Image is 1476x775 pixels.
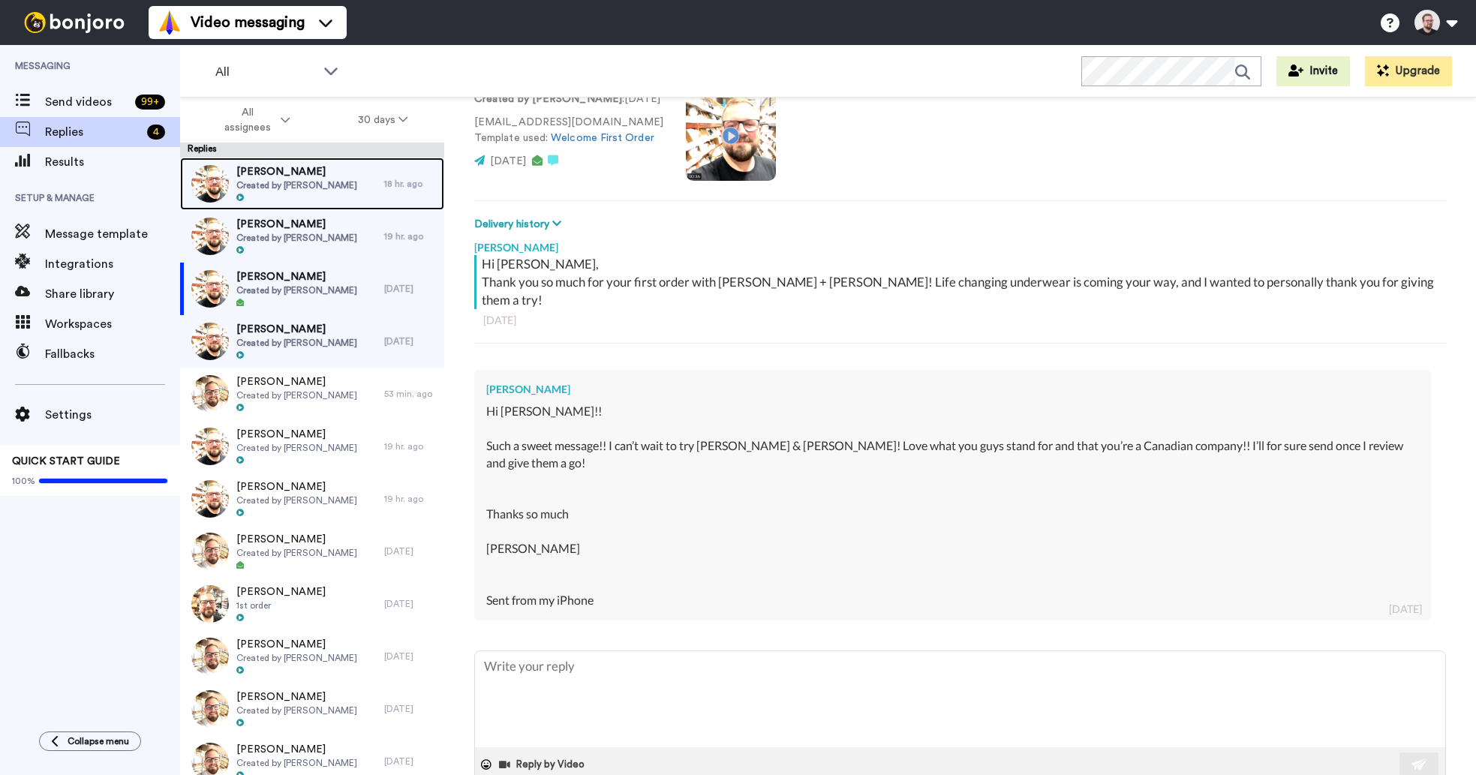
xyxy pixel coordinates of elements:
span: [PERSON_NAME] [236,269,357,284]
div: [DATE] [384,598,437,610]
span: Created by [PERSON_NAME] [236,757,357,769]
a: [PERSON_NAME]Created by [PERSON_NAME][DATE] [180,315,444,368]
img: 0ebeb185-aceb-4ea7-b17b-5d5448b0a189-thumb.jpg [191,480,229,518]
div: Hi [PERSON_NAME]!! Such a sweet message!! I can’t wait to try [PERSON_NAME] & [PERSON_NAME]! Love... [486,403,1419,608]
a: [PERSON_NAME]Created by [PERSON_NAME]19 hr. ago [180,420,444,473]
a: [PERSON_NAME]Created by [PERSON_NAME]18 hr. ago [180,158,444,210]
span: Created by [PERSON_NAME] [236,179,357,191]
img: efa524da-70a9-41f2-aa42-4cb2d5cfdec7-thumb.jpg [191,585,229,623]
button: All assignees [183,99,324,141]
div: [DATE] [384,650,437,662]
div: [DATE] [384,335,437,347]
a: [PERSON_NAME]Created by [PERSON_NAME][DATE] [180,683,444,735]
strong: Created by [PERSON_NAME] [474,94,622,104]
span: [PERSON_NAME] [236,532,357,547]
div: 53 min. ago [384,388,437,400]
span: Send videos [45,93,129,111]
div: [DATE] [384,283,437,295]
div: 19 hr. ago [384,440,437,452]
span: Created by [PERSON_NAME] [236,389,357,401]
span: [PERSON_NAME] [236,427,357,442]
a: [PERSON_NAME]Created by [PERSON_NAME]19 hr. ago [180,473,444,525]
button: 30 days [324,107,442,134]
span: Collapse menu [68,735,129,747]
span: [PERSON_NAME] [236,374,357,389]
button: Upgrade [1365,56,1452,86]
button: Collapse menu [39,731,141,751]
div: 4 [147,125,165,140]
span: Created by [PERSON_NAME] [236,442,357,454]
a: [PERSON_NAME]Created by [PERSON_NAME][DATE] [180,630,444,683]
span: [PERSON_NAME] [236,742,357,757]
span: [DATE] [490,156,526,167]
div: 19 hr. ago [384,230,437,242]
p: : [DATE] [474,92,663,107]
span: Share library [45,285,180,303]
span: Message template [45,225,180,243]
span: Created by [PERSON_NAME] [236,232,357,244]
span: [PERSON_NAME] [236,217,357,232]
div: 19 hr. ago [384,493,437,505]
img: 0ebeb185-aceb-4ea7-b17b-5d5448b0a189-thumb.jpg [191,218,229,255]
span: [PERSON_NAME] [236,164,357,179]
img: 0ebeb185-aceb-4ea7-b17b-5d5448b0a189-thumb.jpg [191,165,229,203]
div: [DATE] [1389,602,1422,617]
img: 11682276-afbd-4b54-bc4a-fbbc98e51baf-thumb.jpg [191,375,229,413]
a: [PERSON_NAME]Created by [PERSON_NAME]19 hr. ago [180,210,444,263]
span: All [215,63,316,81]
span: [PERSON_NAME] [236,637,357,652]
span: All assignees [217,105,278,135]
span: Created by [PERSON_NAME] [236,652,357,664]
span: [PERSON_NAME] [236,584,326,599]
div: [DATE] [384,755,437,767]
span: Integrations [45,255,180,273]
img: 0ebeb185-aceb-4ea7-b17b-5d5448b0a189-thumb.jpg [191,323,229,360]
img: 11682276-afbd-4b54-bc4a-fbbc98e51baf-thumb.jpg [191,533,229,570]
span: Created by [PERSON_NAME] [236,337,357,349]
a: [PERSON_NAME]Created by [PERSON_NAME][DATE] [180,263,444,315]
a: Welcome First Order [551,133,654,143]
span: Created by [PERSON_NAME] [236,494,357,506]
div: 99 + [135,95,165,110]
button: Invite [1276,56,1350,86]
div: [DATE] [384,545,437,557]
img: vm-color.svg [158,11,182,35]
img: bj-logo-header-white.svg [18,12,131,33]
img: 11682276-afbd-4b54-bc4a-fbbc98e51baf-thumb.jpg [191,690,229,728]
span: [PERSON_NAME] [236,322,357,337]
a: [PERSON_NAME]1st order[DATE] [180,578,444,630]
div: Hi [PERSON_NAME], Thank you so much for your first order with [PERSON_NAME] + [PERSON_NAME]! Life... [482,255,1442,309]
span: Settings [45,406,180,424]
span: Fallbacks [45,345,180,363]
img: send-white.svg [1411,758,1428,770]
span: Created by [PERSON_NAME] [236,704,357,716]
p: [EMAIL_ADDRESS][DOMAIN_NAME] Template used: [474,115,663,146]
span: [PERSON_NAME] [236,689,357,704]
div: [DATE] [384,703,437,715]
button: Delivery history [474,216,566,233]
span: Results [45,153,180,171]
span: 1st order [236,599,326,611]
img: 0ebeb185-aceb-4ea7-b17b-5d5448b0a189-thumb.jpg [191,428,229,465]
img: 0ebeb185-aceb-4ea7-b17b-5d5448b0a189-thumb.jpg [191,270,229,308]
a: [PERSON_NAME]Created by [PERSON_NAME][DATE] [180,525,444,578]
span: Workspaces [45,315,180,333]
span: 100% [12,475,35,487]
div: [PERSON_NAME] [474,233,1446,255]
span: Video messaging [191,12,305,33]
div: Replies [180,143,444,158]
span: Replies [45,123,141,141]
span: Created by [PERSON_NAME] [236,284,357,296]
div: [PERSON_NAME] [486,382,1419,397]
span: Created by [PERSON_NAME] [236,547,357,559]
div: 18 hr. ago [384,178,437,190]
div: [DATE] [483,313,1437,328]
img: 11682276-afbd-4b54-bc4a-fbbc98e51baf-thumb.jpg [191,638,229,675]
span: [PERSON_NAME] [236,479,357,494]
a: [PERSON_NAME]Created by [PERSON_NAME]53 min. ago [180,368,444,420]
span: QUICK START GUIDE [12,456,120,467]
